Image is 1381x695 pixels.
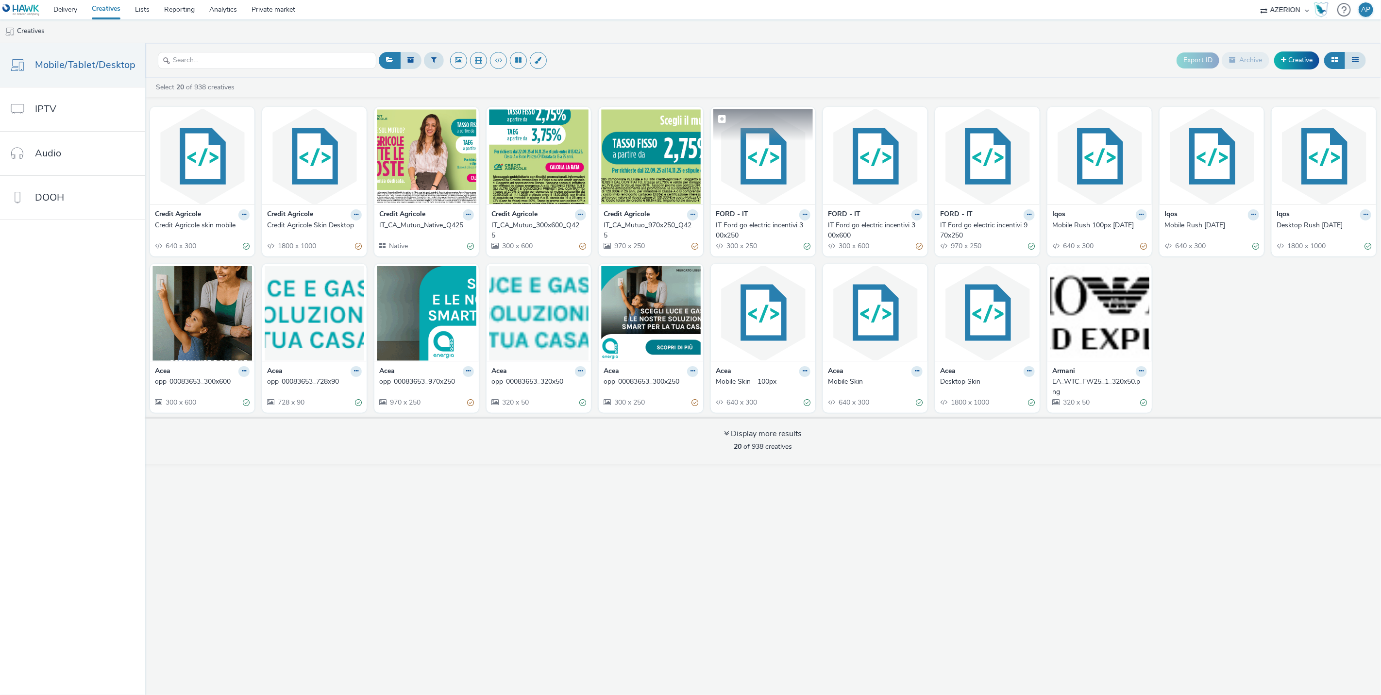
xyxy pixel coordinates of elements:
[1052,220,1143,230] div: Mobile Rush 100px [DATE]
[716,366,731,377] strong: Acea
[155,377,246,387] div: opp-00083653_300x600
[155,209,201,220] strong: Credit Agricole
[950,398,989,407] span: 1800 x 1000
[155,366,170,377] strong: Acea
[1222,52,1269,68] button: Archive
[725,398,757,407] span: 640 x 300
[467,398,474,408] div: Partially valid
[1140,398,1147,408] div: Valid
[501,241,533,251] span: 300 x 600
[491,366,507,377] strong: Acea
[377,266,476,361] img: opp-00083653_970x250 visual
[155,83,238,92] a: Select of 938 creatives
[1062,398,1090,407] span: 320 x 50
[377,109,476,204] img: IT_CA_Mutuo_Native_Q425 visual
[825,266,925,361] img: Mobile Skin visual
[691,241,698,252] div: Partially valid
[152,109,252,204] img: Credit Agricole skin mobile visual
[579,241,586,252] div: Partially valid
[1362,2,1371,17] div: AP
[379,220,474,230] a: IT_CA_Mutuo_Native_Q425
[828,209,860,220] strong: FORD - IT
[1050,109,1149,204] img: Mobile Rush 100px Oct25 visual
[489,109,589,204] img: IT_CA_Mutuo_300x600_Q425 visual
[176,83,184,92] strong: 20
[828,220,923,240] a: IT Ford go electric incentivi 300x600
[604,377,694,387] div: opp-00083653_300x250
[243,241,250,252] div: Valid
[491,377,582,387] div: opp-00083653_320x50
[1140,241,1147,252] div: Partially valid
[379,209,425,220] strong: Credit Agricole
[491,377,586,387] a: opp-00083653_320x50
[828,366,843,377] strong: Acea
[1177,52,1219,68] button: Export ID
[265,109,364,204] img: Credit Agricole Skin Desktop visual
[152,266,252,361] img: opp-00083653_300x600 visual
[724,428,802,440] div: Display more results
[828,377,923,387] a: Mobile Skin
[940,220,1035,240] a: IT Ford go electric incentivi 970x250
[1164,209,1178,220] strong: Iqos
[1314,2,1329,17] img: Hawk Academy
[1062,241,1094,251] span: 640 x 300
[165,241,196,251] span: 640 x 300
[491,220,582,240] div: IT_CA_Mutuo_300x600_Q425
[1050,266,1149,361] img: EA_WTC_FW25_1_320x50.png visual
[940,220,1031,240] div: IT Ford go electric incentivi 970x250
[277,241,316,251] span: 1800 x 1000
[1277,220,1371,230] a: Desktop Rush [DATE]
[1164,220,1259,230] a: Mobile Rush [DATE]
[267,220,358,230] div: Credit Agricole Skin Desktop
[489,266,589,361] img: opp-00083653_320x50 visual
[1314,2,1332,17] a: Hawk Academy
[1252,241,1259,252] div: Valid
[613,398,645,407] span: 300 x 250
[940,209,973,220] strong: FORD - IT
[2,4,40,16] img: undefined Logo
[734,442,742,451] strong: 20
[716,220,810,240] a: IT Ford go electric incentivi 300x250
[1277,220,1367,230] div: Desktop Rush [DATE]
[604,209,650,220] strong: Credit Agricole
[838,241,869,251] span: 300 x 600
[940,377,1035,387] a: Desktop Skin
[579,398,586,408] div: Valid
[716,377,810,387] a: Mobile Skin - 100px
[713,266,813,361] img: Mobile Skin - 100px visual
[355,241,362,252] div: Partially valid
[1028,241,1035,252] div: Valid
[601,109,701,204] img: IT_CA_Mutuo_970x250_Q425 visual
[804,241,810,252] div: Valid
[1164,220,1255,230] div: Mobile Rush [DATE]
[838,398,869,407] span: 640 x 300
[379,377,474,387] a: opp-00083653_970x250
[1274,109,1374,204] img: Desktop Rush Oct25 visual
[501,398,529,407] span: 320 x 50
[35,190,64,204] span: DOOH
[604,366,619,377] strong: Acea
[691,398,698,408] div: Partially valid
[950,241,981,251] span: 970 x 250
[267,366,283,377] strong: Acea
[940,366,956,377] strong: Acea
[1052,220,1147,230] a: Mobile Rush 100px [DATE]
[155,377,250,387] a: opp-00083653_300x600
[491,220,586,240] a: IT_CA_Mutuo_300x600_Q425
[1052,377,1143,397] div: EA_WTC_FW25_1_320x50.png
[938,266,1037,361] img: Desktop Skin visual
[379,377,470,387] div: opp-00083653_970x250
[713,109,813,204] img: IT Ford go electric incentivi 300x250 visual
[1162,109,1262,204] img: Mobile Rush Oct25 visual
[825,109,925,204] img: IT Ford go electric incentivi 300x600 visual
[155,220,246,230] div: Credit Agricole skin mobile
[604,377,698,387] a: opp-00083653_300x250
[1345,52,1366,68] button: Table
[379,366,395,377] strong: Acea
[35,102,56,116] span: IPTV
[1274,51,1319,69] a: Creative
[1277,209,1290,220] strong: Iqos
[158,52,376,69] input: Search...
[1174,241,1206,251] span: 640 x 300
